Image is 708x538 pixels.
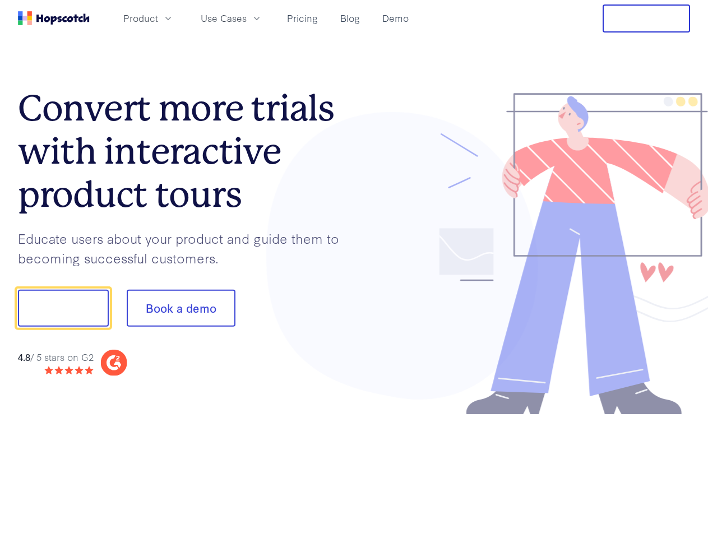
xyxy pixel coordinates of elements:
[18,87,354,216] h1: Convert more trials with interactive product tours
[127,290,235,327] button: Book a demo
[18,11,90,25] a: Home
[18,350,30,363] strong: 4.8
[18,350,94,364] div: / 5 stars on G2
[194,9,269,27] button: Use Cases
[18,229,354,267] p: Educate users about your product and guide them to becoming successful customers.
[18,290,109,327] button: Show me!
[117,9,181,27] button: Product
[336,9,364,27] a: Blog
[123,11,158,25] span: Product
[283,9,322,27] a: Pricing
[201,11,247,25] span: Use Cases
[603,4,690,33] button: Free Trial
[378,9,413,27] a: Demo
